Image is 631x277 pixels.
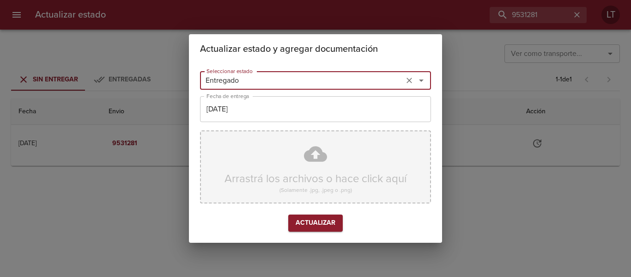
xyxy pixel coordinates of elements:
[200,42,431,56] h2: Actualizar estado y agregar documentación
[288,215,343,232] span: Confirmar cambio de estado
[415,74,428,87] button: Abrir
[403,74,416,87] button: Limpiar
[296,217,335,229] span: Actualizar
[288,215,343,232] button: Actualizar
[200,130,431,203] div: Arrastrá los archivos o hace click aquí(Solamente .jpg, .jpeg o .png)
